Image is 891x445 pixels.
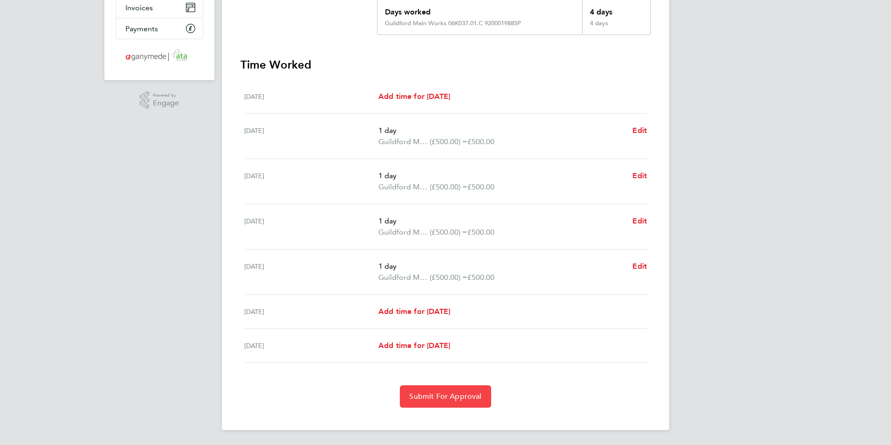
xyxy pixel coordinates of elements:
[378,216,625,227] p: 1 day
[153,99,179,107] span: Engage
[409,392,481,401] span: Submit For Approval
[244,170,378,193] div: [DATE]
[244,91,378,102] div: [DATE]
[125,3,153,12] span: Invoices
[632,216,647,225] span: Edit
[632,261,647,272] a: Edit
[378,340,450,351] a: Add time for [DATE]
[244,306,378,317] div: [DATE]
[632,216,647,227] a: Edit
[140,91,179,109] a: Powered byEngage
[378,91,450,102] a: Add time for [DATE]
[378,125,625,136] p: 1 day
[385,20,521,27] div: Guildford Main Works 06K037.01.C 9200019885P
[467,273,494,282] span: £500.00
[467,182,494,191] span: £500.00
[378,170,625,181] p: 1 day
[378,341,450,350] span: Add time for [DATE]
[430,182,467,191] span: (£500.00) =
[632,125,647,136] a: Edit
[123,49,196,63] img: ganymedesolutions-logo-retina.png
[125,24,158,33] span: Payments
[378,307,450,316] span: Add time for [DATE]
[244,125,378,147] div: [DATE]
[430,273,467,282] span: (£500.00) =
[378,181,430,193] span: Guildford Main Works 06K037.01.C 9200019885P
[240,57,651,72] h3: Time Worked
[430,228,467,236] span: (£500.00) =
[244,216,378,238] div: [DATE]
[632,126,647,135] span: Edit
[400,385,491,408] button: Submit For Approval
[153,91,179,99] span: Powered by
[378,272,430,283] span: Guildford Main Works 06K037.01.C 9200019885P
[378,306,450,317] a: Add time for [DATE]
[632,170,647,181] a: Edit
[244,261,378,283] div: [DATE]
[632,171,647,180] span: Edit
[467,228,494,236] span: £500.00
[378,136,430,147] span: Guildford Main Works 06K037.01.C 9200019885P
[378,227,430,238] span: Guildford Main Works 06K037.01.C 9200019885P
[632,262,647,271] span: Edit
[582,20,650,35] div: 4 days
[430,137,467,146] span: (£500.00) =
[378,261,625,272] p: 1 day
[116,49,203,63] a: Go to home page
[244,340,378,351] div: [DATE]
[467,137,494,146] span: £500.00
[378,92,450,101] span: Add time for [DATE]
[116,18,203,39] a: Payments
